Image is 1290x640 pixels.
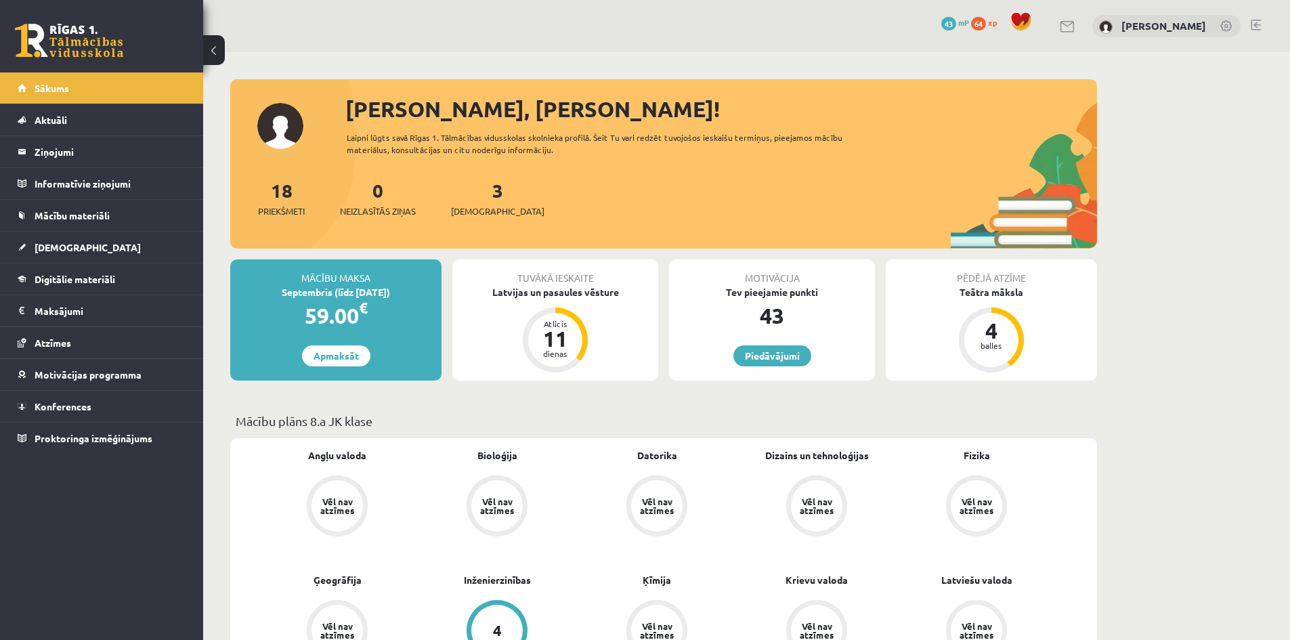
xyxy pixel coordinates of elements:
[477,448,517,463] a: Bioloģija
[451,178,544,218] a: 3[DEMOGRAPHIC_DATA]
[964,448,990,463] a: Fizika
[577,475,737,539] a: Vēl nav atzīmes
[18,200,186,231] a: Mācību materiāli
[941,17,956,30] span: 43
[230,299,442,332] div: 59.00
[35,273,115,285] span: Digitālie materiāli
[637,448,677,463] a: Datorika
[535,320,576,328] div: Atlicis
[535,328,576,349] div: 11
[18,359,186,390] a: Motivācijas programma
[18,423,186,454] a: Proktoringa izmēģinājums
[798,497,836,515] div: Vēl nav atzīmes
[340,205,416,218] span: Neizlasītās ziņas
[35,241,141,253] span: [DEMOGRAPHIC_DATA]
[35,295,186,326] legend: Maksājumi
[302,345,370,366] a: Apmaksāt
[359,298,368,318] span: €
[35,368,142,381] span: Motivācijas programma
[958,17,969,28] span: mP
[638,622,676,639] div: Vēl nav atzīmes
[236,412,1092,430] p: Mācību plāns 8.a JK klase
[958,622,995,639] div: Vēl nav atzīmes
[669,259,875,285] div: Motivācija
[897,475,1056,539] a: Vēl nav atzīmes
[886,285,1097,299] div: Teātra māksla
[452,259,658,285] div: Tuvākā ieskaite
[765,448,869,463] a: Dizains un tehnoloģijas
[18,327,186,358] a: Atzīmes
[451,205,544,218] span: [DEMOGRAPHIC_DATA]
[257,475,417,539] a: Vēl nav atzīmes
[971,17,986,30] span: 64
[35,337,71,349] span: Atzīmes
[18,136,186,167] a: Ziņojumi
[886,285,1097,375] a: Teātra māksla 4 balles
[464,573,531,587] a: Inženierzinības
[941,17,969,28] a: 43 mP
[18,295,186,326] a: Maksājumi
[35,168,186,199] legend: Informatīvie ziņojumi
[988,17,997,28] span: xp
[230,285,442,299] div: Septembris (līdz [DATE])
[35,209,110,221] span: Mācību materiāli
[786,573,848,587] a: Krievu valoda
[535,349,576,358] div: dienas
[669,285,875,299] div: Tev pieejamie punkti
[733,345,811,366] a: Piedāvājumi
[18,168,186,199] a: Informatīvie ziņojumi
[737,475,897,539] a: Vēl nav atzīmes
[314,573,362,587] a: Ģeogrāfija
[35,114,67,126] span: Aktuāli
[18,232,186,263] a: [DEMOGRAPHIC_DATA]
[798,622,836,639] div: Vēl nav atzīmes
[230,259,442,285] div: Mācību maksa
[1099,20,1113,34] img: Ralfs Jēkabsons
[643,573,671,587] a: Ķīmija
[493,623,502,638] div: 4
[958,497,995,515] div: Vēl nav atzīmes
[18,263,186,295] a: Digitālie materiāli
[669,299,875,332] div: 43
[308,448,366,463] a: Angļu valoda
[15,24,123,58] a: Rīgas 1. Tālmācības vidusskola
[971,17,1004,28] a: 64 xp
[971,341,1012,349] div: balles
[258,178,305,218] a: 18Priekšmeti
[35,136,186,167] legend: Ziņojumi
[347,131,867,156] div: Laipni lūgts savā Rīgas 1. Tālmācības vidusskolas skolnieka profilā. Šeit Tu vari redzēt tuvojošo...
[18,72,186,104] a: Sākums
[35,400,91,412] span: Konferences
[35,432,152,444] span: Proktoringa izmēģinājums
[886,259,1097,285] div: Pēdējā atzīme
[345,93,1097,125] div: [PERSON_NAME], [PERSON_NAME]!
[18,391,186,422] a: Konferences
[318,622,356,639] div: Vēl nav atzīmes
[941,573,1012,587] a: Latviešu valoda
[1121,19,1206,33] a: [PERSON_NAME]
[417,475,577,539] a: Vēl nav atzīmes
[318,497,356,515] div: Vēl nav atzīmes
[452,285,658,299] div: Latvijas un pasaules vēsture
[478,497,516,515] div: Vēl nav atzīmes
[18,104,186,135] a: Aktuāli
[258,205,305,218] span: Priekšmeti
[452,285,658,375] a: Latvijas un pasaules vēsture Atlicis 11 dienas
[971,320,1012,341] div: 4
[35,82,69,94] span: Sākums
[340,178,416,218] a: 0Neizlasītās ziņas
[638,497,676,515] div: Vēl nav atzīmes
